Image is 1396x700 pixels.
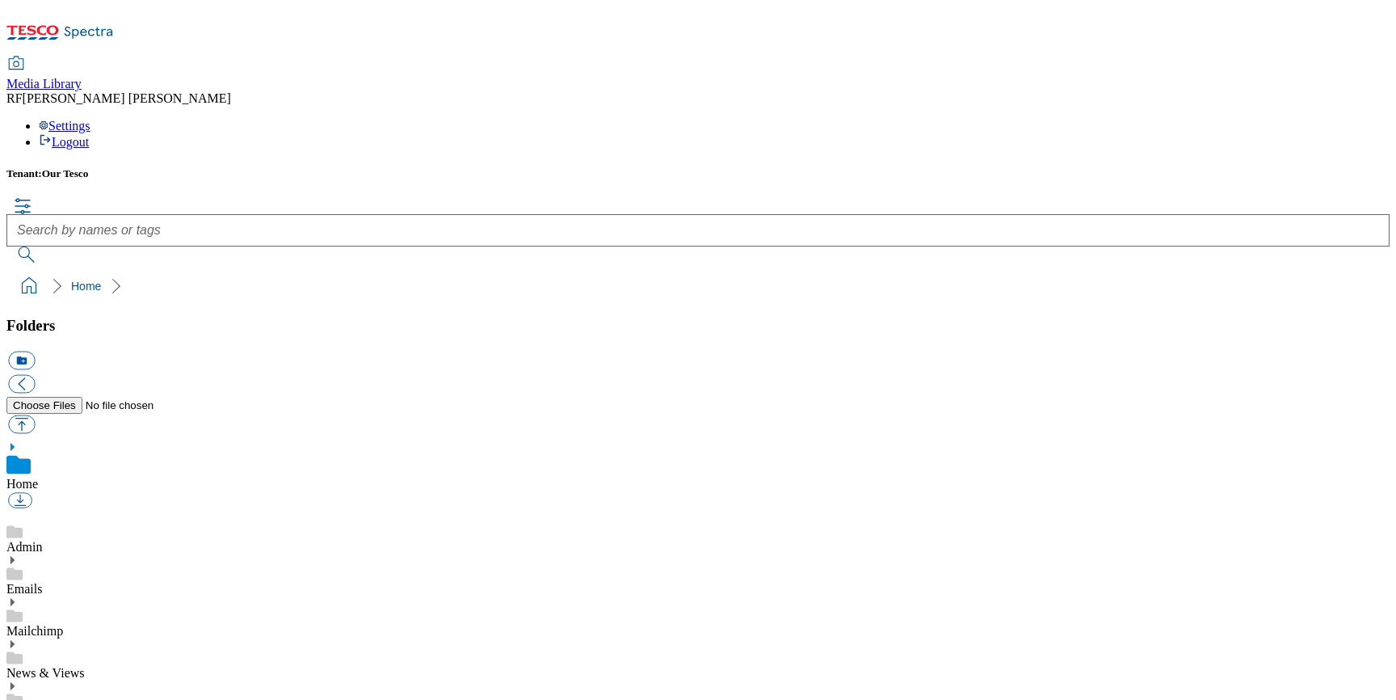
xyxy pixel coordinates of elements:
span: Our Tesco [42,167,89,179]
nav: breadcrumb [6,271,1390,302]
a: Admin [6,540,42,554]
h5: Tenant: [6,167,1390,180]
span: Media Library [6,77,82,91]
a: home [16,273,42,299]
input: Search by names or tags [6,214,1390,247]
a: Home [6,477,38,491]
a: News & Views [6,666,85,680]
h3: Folders [6,317,1390,335]
a: Logout [39,135,89,149]
a: Media Library [6,57,82,91]
a: Home [71,280,101,293]
a: Settings [39,119,90,133]
span: [PERSON_NAME] [PERSON_NAME] [23,91,231,105]
span: RF [6,91,23,105]
a: Mailchimp [6,624,63,638]
a: Emails [6,582,42,596]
